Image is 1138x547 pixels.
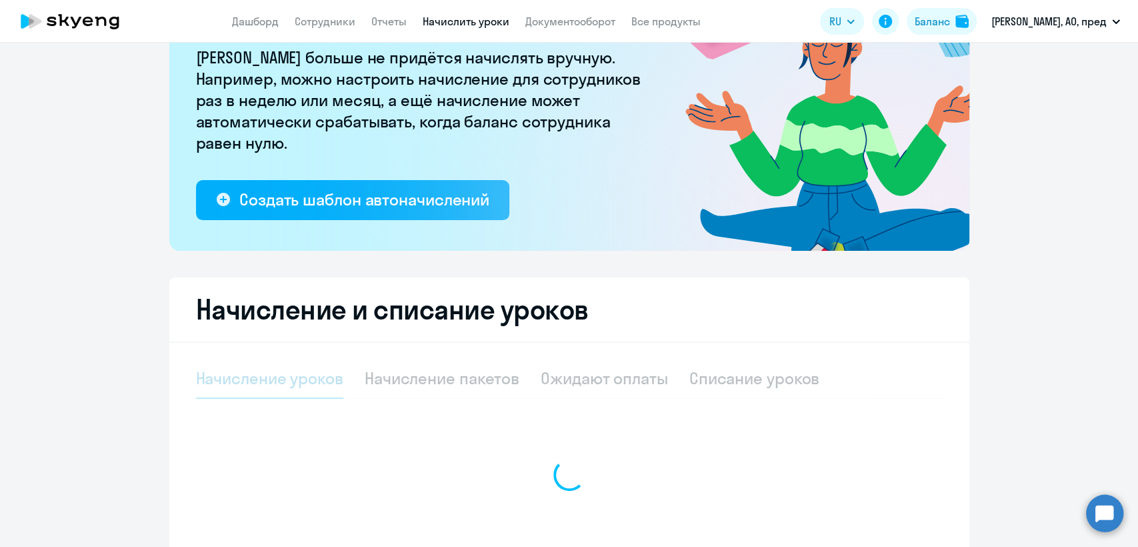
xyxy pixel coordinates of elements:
button: Балансbalance [907,8,977,35]
button: RU [820,8,864,35]
a: Все продукты [631,15,701,28]
a: Сотрудники [295,15,355,28]
p: [PERSON_NAME] больше не придётся начислять вручную. Например, можно настроить начисление для сотр... [196,47,649,153]
h2: Начисление и списание уроков [196,294,943,326]
div: Создать шаблон автоначислений [239,189,489,210]
div: Баланс [915,13,950,29]
a: Начислить уроки [423,15,509,28]
span: RU [829,13,841,29]
img: balance [955,15,969,28]
p: [PERSON_NAME], АО, пред [991,13,1107,29]
a: Документооборот [525,15,615,28]
button: [PERSON_NAME], АО, пред [985,5,1127,37]
a: Отчеты [371,15,407,28]
a: Дашборд [232,15,279,28]
button: Создать шаблон автоначислений [196,180,509,220]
